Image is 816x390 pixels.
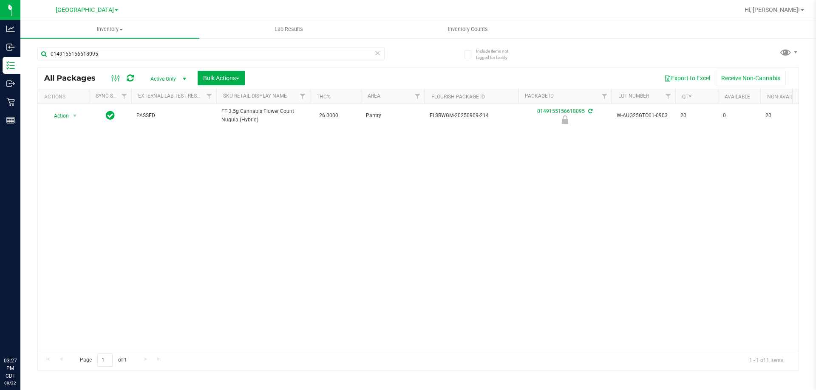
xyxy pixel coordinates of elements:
span: Include items not tagged for facility [476,48,518,61]
span: Hi, [PERSON_NAME]! [745,6,800,13]
a: Lot Number [618,93,649,99]
span: 20 [680,112,713,120]
span: In Sync [106,109,115,121]
a: External Lab Test Result [138,93,205,99]
inline-svg: Outbound [6,79,15,88]
a: Filter [661,89,675,104]
a: Filter [202,89,216,104]
a: Inventory Counts [378,20,557,38]
div: Newly Received [517,115,613,124]
input: 1 [97,354,113,367]
a: Inventory [20,20,199,38]
span: Lab Results [263,25,314,33]
span: Page of 1 [73,354,134,367]
inline-svg: Analytics [6,25,15,33]
inline-svg: Inventory [6,61,15,70]
a: Qty [682,94,691,100]
button: Bulk Actions [198,71,245,85]
a: Filter [598,89,612,104]
span: select [70,110,80,122]
a: Available [725,94,750,100]
input: Search Package ID, Item Name, SKU, Lot or Part Number... [37,48,385,60]
span: Inventory [20,25,199,33]
button: Export to Excel [659,71,716,85]
button: Receive Non-Cannabis [716,71,786,85]
a: Sku Retail Display Name [223,93,287,99]
span: 26.0000 [315,109,343,122]
span: FLSRWGM-20250909-214 [430,112,513,120]
span: 1 - 1 of 1 items [742,354,790,366]
a: THC% [317,94,331,100]
a: Package ID [525,93,554,99]
a: Filter [117,89,131,104]
a: Filter [296,89,310,104]
span: Action [46,110,69,122]
inline-svg: Retail [6,98,15,106]
p: 09/22 [4,380,17,386]
span: 20 [765,112,798,120]
span: Sync from Compliance System [587,108,592,114]
div: Actions [44,94,85,100]
a: Filter [411,89,425,104]
span: All Packages [44,73,104,83]
inline-svg: Inbound [6,43,15,51]
span: 0 [723,112,755,120]
a: Flourish Package ID [431,94,485,100]
span: PASSED [136,112,211,120]
a: 0149155156618095 [537,108,585,114]
span: Clear [374,48,380,59]
a: Non-Available [767,94,805,100]
span: [GEOGRAPHIC_DATA] [56,6,114,14]
span: W-AUG25GTO01-0903 [617,112,670,120]
span: Pantry [366,112,419,120]
iframe: Resource center [8,322,34,348]
p: 03:27 PM CDT [4,357,17,380]
a: Lab Results [199,20,378,38]
span: Bulk Actions [203,75,239,81]
span: FT 3.5g Cannabis Flower Count Nugula (Hybrid) [221,107,305,123]
a: Sync Status [96,93,128,99]
span: Inventory Counts [436,25,499,33]
a: Area [368,93,380,99]
inline-svg: Reports [6,116,15,124]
